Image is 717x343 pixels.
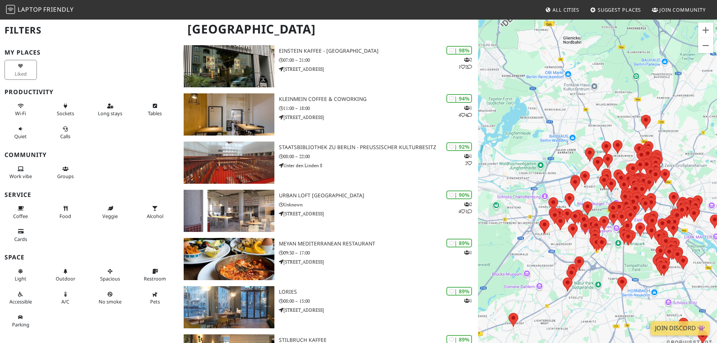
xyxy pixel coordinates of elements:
button: Calls [49,123,82,143]
a: LaptopFriendly LaptopFriendly [6,3,74,17]
span: Veggie [102,213,118,220]
a: Staatsbibliothek zu Berlin - Preußischer Kulturbesitz | 92% 12 Staatsbibliothek zu Berlin - Preuß... [179,142,478,184]
p: 2 1 2 [458,56,472,70]
button: Long stays [94,100,126,120]
p: Unter den Linden 8 [279,162,478,169]
span: Alcohol [147,213,163,220]
h3: Meyan Mediterranean Restaurant [279,241,478,247]
h3: Staatsbibliothek zu Berlin - Preußischer Kulturbesitz [279,144,478,151]
button: Spacious [94,265,126,285]
button: Accessible [5,288,37,308]
button: Light [5,265,37,285]
button: No smoke [94,288,126,308]
a: Suggest Places [587,3,644,17]
button: Sockets [49,100,82,120]
p: 1 2 [464,152,472,167]
div: | 90% [446,191,472,199]
button: Work vibe [5,163,37,183]
a: Lories | 89% 1 Lories 08:00 – 15:00 [STREET_ADDRESS] [179,286,478,328]
span: Power sockets [57,110,74,117]
a: Join Community [649,3,709,17]
h3: Space [5,254,175,261]
p: 11:00 – 18:00 [279,105,478,112]
span: Suggest Places [598,6,641,13]
p: 1 [464,249,472,256]
img: Staatsbibliothek zu Berlin - Preußischer Kulturbesitz [184,142,274,184]
span: Join Community [659,6,706,13]
span: Pet friendly [150,298,160,305]
span: Outdoor area [56,275,75,282]
p: 1 4 4 [458,104,472,119]
span: Natural light [15,275,26,282]
h2: Filters [5,19,175,42]
img: URBAN LOFT Berlin [184,190,274,232]
span: Parking [12,321,29,328]
p: 09:30 – 17:00 [279,249,478,256]
h3: Service [5,191,175,198]
a: KleinMein Coffee & Coworking | 94% 144 KleinMein Coffee & Coworking 11:00 – 18:00 [STREET_ADDRESS] [179,93,478,136]
a: All Cities [542,3,582,17]
button: Zoom out [698,38,713,53]
span: Work-friendly tables [148,110,162,117]
span: All Cities [553,6,579,13]
span: Air conditioned [61,298,69,305]
button: Restroom [139,265,171,285]
img: LaptopFriendly [6,5,15,14]
div: | 89% [446,287,472,296]
button: Food [49,202,82,222]
button: Outdoor [49,265,82,285]
span: Video/audio calls [60,133,70,140]
h3: Einstein Kaffee - [GEOGRAPHIC_DATA] [279,48,478,54]
span: Long stays [98,110,122,117]
span: Accessible [9,298,32,305]
span: Coffee [13,213,28,220]
div: | 98% [446,46,472,55]
button: Cards [5,225,37,245]
span: Smoke free [99,298,122,305]
h3: URBAN LOFT [GEOGRAPHIC_DATA] [279,192,478,199]
div: | 94% [446,94,472,103]
p: 07:00 – 21:00 [279,56,478,64]
a: Join Discord 👾 [650,321,709,335]
button: Alcohol [139,202,171,222]
a: Meyan Mediterranean Restaurant | 89% 1 Meyan Mediterranean Restaurant 09:30 – 17:00 [STREET_ADDRESS] [179,238,478,280]
p: [STREET_ADDRESS] [279,66,478,73]
div: | 92% [446,142,472,151]
img: Meyan Mediterranean Restaurant [184,238,274,280]
h3: KleinMein Coffee & Coworking [279,96,478,102]
p: [STREET_ADDRESS] [279,306,478,314]
button: Wi-Fi [5,100,37,120]
span: Restroom [144,275,166,282]
h3: Community [5,151,175,159]
a: Einstein Kaffee - Charlottenburg | 98% 212 Einstein Kaffee - [GEOGRAPHIC_DATA] 07:00 – 21:00 [STR... [179,45,478,87]
button: Parking [5,311,37,331]
p: 1 [464,297,472,304]
span: Quiet [14,133,27,140]
h3: My Places [5,49,175,56]
span: Food [59,213,71,220]
button: Pets [139,288,171,308]
h3: Lories [279,289,478,295]
button: Groups [49,163,82,183]
button: Quiet [5,123,37,143]
img: Lories [184,286,274,328]
p: [STREET_ADDRESS] [279,114,478,121]
h1: [GEOGRAPHIC_DATA] [181,19,476,40]
button: A/C [49,288,82,308]
button: Veggie [94,202,126,222]
img: Einstein Kaffee - Charlottenburg [184,45,274,87]
span: Credit cards [14,236,27,242]
a: URBAN LOFT Berlin | 90% 241 URBAN LOFT [GEOGRAPHIC_DATA] Unknown [STREET_ADDRESS] [179,190,478,232]
p: 2 4 1 [458,201,472,215]
span: Group tables [57,173,74,180]
span: Laptop [18,5,42,14]
span: Spacious [100,275,120,282]
p: [STREET_ADDRESS] [279,210,478,217]
span: People working [9,173,32,180]
button: Zoom in [698,23,713,38]
button: Tables [139,100,171,120]
h3: Productivity [5,88,175,96]
p: 08:00 – 22:00 [279,153,478,160]
p: [STREET_ADDRESS] [279,258,478,265]
span: Stable Wi-Fi [15,110,26,117]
